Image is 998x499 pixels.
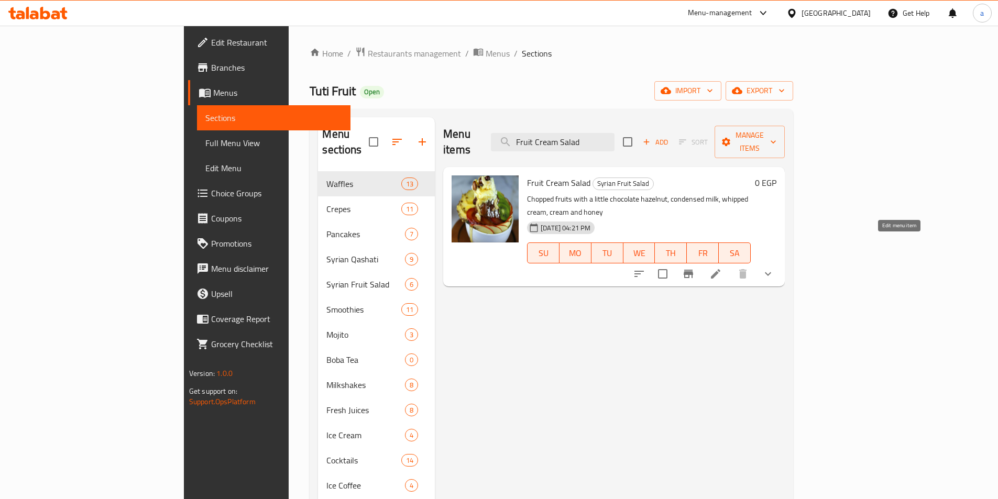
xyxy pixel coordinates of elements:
div: items [405,278,418,291]
span: Fresh Juices [326,404,405,416]
button: import [654,81,721,101]
span: Menus [213,86,342,99]
span: a [980,7,984,19]
button: FR [687,242,719,263]
button: TU [591,242,623,263]
svg: Show Choices [762,268,774,280]
span: Get support on: [189,384,237,398]
h6: 0 EGP [755,175,776,190]
button: WE [623,242,655,263]
div: Ice Cream4 [318,423,435,448]
span: Open [360,87,384,96]
span: TH [659,246,683,261]
span: Crepes [326,203,401,215]
button: export [726,81,793,101]
a: Menus [188,80,350,105]
span: Ice Cream [326,429,405,441]
span: Menus [486,47,510,60]
div: Mojito3 [318,322,435,347]
div: items [405,379,418,391]
span: Ice Coffee [326,479,405,492]
span: SU [532,246,555,261]
span: MO [564,246,587,261]
span: Coverage Report [211,313,342,325]
a: Support.OpsPlatform [189,395,256,408]
span: TU [596,246,619,261]
div: items [405,404,418,416]
a: Coverage Report [188,306,350,331]
span: Select all sections [363,131,385,153]
div: Milkshakes8 [318,372,435,397]
a: Edit Restaurant [188,30,350,55]
span: 4 [405,481,418,491]
div: items [401,454,418,467]
span: Edit Restaurant [211,36,342,49]
div: items [405,353,418,366]
span: 4 [405,430,418,440]
span: Select to update [652,263,674,285]
div: items [405,429,418,441]
span: Cocktails [326,454,401,467]
span: Smoothies [326,303,401,316]
span: Milkshakes [326,379,405,391]
span: 8 [405,380,418,390]
nav: breadcrumb [310,47,793,60]
span: FR [691,246,715,261]
input: search [491,133,615,151]
span: Syrian Fruit Salad [593,178,653,190]
div: Smoothies11 [318,297,435,322]
button: show more [755,261,781,286]
span: Edit Menu [205,162,342,174]
div: items [401,203,418,215]
div: Fresh Juices8 [318,397,435,423]
span: Select section [617,131,639,153]
span: 9 [405,254,418,264]
span: Menu disclaimer [211,262,342,275]
span: Boba Tea [326,353,405,366]
button: delete [730,261,755,286]
span: Full Menu View [205,137,342,149]
span: 14 [402,456,418,465]
span: Syrian Fruit Salad [326,278,405,291]
a: Coupons [188,206,350,231]
span: Coupons [211,212,342,225]
a: Restaurants management [355,47,461,60]
span: 3 [405,330,418,340]
a: Edit Menu [197,156,350,181]
div: Syrian Fruit Salad [593,178,654,190]
span: Branches [211,61,342,74]
button: Manage items [715,126,785,158]
div: Syrian Qashati9 [318,247,435,272]
div: items [401,178,418,190]
span: 6 [405,280,418,290]
span: [DATE] 04:21 PM [536,223,595,233]
span: Upsell [211,287,342,300]
span: Fruit Cream Salad [527,175,590,191]
button: TH [655,242,687,263]
span: Choice Groups [211,187,342,199]
span: Sections [205,112,342,124]
a: Choice Groups [188,181,350,206]
div: items [405,479,418,492]
span: Manage items [723,129,776,155]
span: 13 [402,179,418,189]
span: Promotions [211,237,342,250]
button: MO [560,242,591,263]
div: Menu-management [688,7,752,19]
span: 11 [402,305,418,315]
span: import [663,84,713,97]
button: Branch-specific-item [676,261,701,286]
span: Select section first [672,134,715,150]
div: Syrian Qashati [326,253,405,265]
img: Fruit Cream Salad [452,175,519,242]
span: Version: [189,367,215,380]
button: SU [527,242,560,263]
